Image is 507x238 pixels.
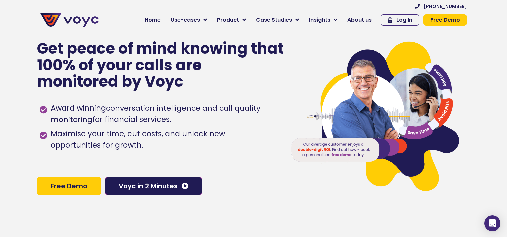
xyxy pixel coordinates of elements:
[304,13,342,27] a: Insights
[381,14,419,26] a: Log In
[396,17,412,23] span: Log In
[484,215,500,231] div: Open Intercom Messenger
[37,177,101,195] a: Free Demo
[51,103,260,125] h1: conversation intelligence and call quality monitoring
[51,183,87,189] span: Free Demo
[105,177,202,195] a: Voyc in 2 Minutes
[415,4,467,9] a: [PHONE_NUMBER]
[49,103,277,125] span: Award winning for financial services.
[166,13,212,27] a: Use-cases
[171,16,200,24] span: Use-cases
[423,14,467,26] a: Free Demo
[49,128,277,151] span: Maximise your time, cut costs, and unlock new opportunities for growth.
[145,16,161,24] span: Home
[256,16,292,24] span: Case Studies
[347,16,372,24] span: About us
[140,13,166,27] a: Home
[37,40,285,90] p: Get peace of mind knowing that 100% of your calls are monitored by Voyc
[217,16,239,24] span: Product
[212,13,251,27] a: Product
[424,4,467,9] span: [PHONE_NUMBER]
[342,13,377,27] a: About us
[309,16,330,24] span: Insights
[430,17,460,23] span: Free Demo
[40,13,99,27] img: voyc-full-logo
[251,13,304,27] a: Case Studies
[119,183,178,189] span: Voyc in 2 Minutes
